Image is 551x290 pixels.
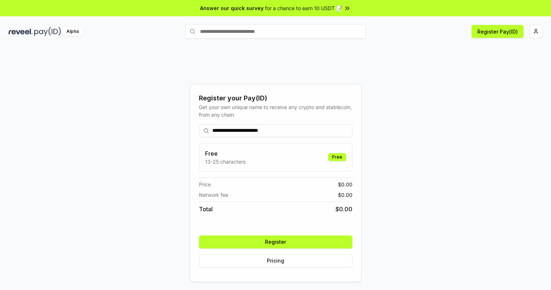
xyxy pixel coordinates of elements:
[199,181,211,188] span: Price
[199,93,352,103] div: Register your Pay(ID)
[34,27,61,36] img: pay_id
[199,254,352,267] button: Pricing
[199,205,213,213] span: Total
[328,153,346,161] div: Free
[335,205,352,213] span: $ 0.00
[205,158,246,165] p: 13-25 characters
[265,4,342,12] span: for a chance to earn 10 USDT 📝
[200,4,264,12] span: Answer our quick survey
[199,103,352,118] div: Get your own unique name to receive any crypto and stablecoin, from any chain
[199,235,352,248] button: Register
[199,191,228,199] span: Network fee
[338,181,352,188] span: $ 0.00
[9,27,33,36] img: reveel_dark
[205,149,246,158] h3: Free
[338,191,352,199] span: $ 0.00
[62,27,83,36] div: Alpha
[472,25,524,38] button: Register Pay(ID)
